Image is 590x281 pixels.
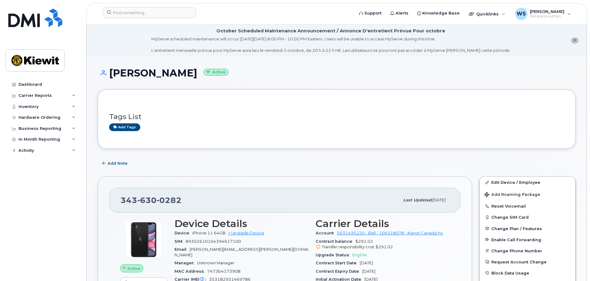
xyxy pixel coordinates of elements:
h3: Device Details [174,218,308,229]
span: 630 [137,196,157,205]
span: Active [127,266,141,271]
span: Contract Start Date [316,261,360,265]
span: Last updated [403,198,432,202]
a: Edit Device / Employee [480,177,575,188]
span: Unknown Manager [197,261,235,265]
span: 7473b4173908 [207,269,240,274]
span: Email [174,247,190,252]
span: Contract Expiry Date [316,269,362,274]
button: Add Note [98,158,133,169]
h3: Carrier Details [316,218,449,229]
button: Request Account Change [480,256,575,267]
button: Reset Voicemail [480,200,575,212]
h1: [PERSON_NAME] [98,68,576,78]
button: Change Phone Number [480,245,575,256]
span: [DATE] [360,261,373,265]
span: [DATE] [432,198,445,202]
span: 343 [121,196,182,205]
span: 89302610104394617100 [186,239,241,244]
span: Add Roaming Package [485,192,540,198]
span: Manager [174,261,197,265]
span: Add Note [108,160,128,166]
button: Block Data Usage [480,267,575,279]
span: [PERSON_NAME][EMAIL_ADDRESS][PERSON_NAME][DOMAIN_NAME] [174,247,308,257]
span: Enable Call Forwarding [491,237,541,242]
a: + Upgrade Device [228,231,264,235]
button: Change Plan / Features [480,223,575,234]
img: iPhone_11.jpg [125,221,162,258]
a: Add tags [109,123,140,131]
span: Change Plan / Features [491,226,542,231]
h3: Tags List [109,113,564,121]
button: Enable Call Forwarding [480,234,575,245]
span: Upgrade Status [316,253,352,257]
small: Active [203,69,228,76]
a: 0531495220 - Bell - 106318078 - Kiewit Canada Inc [337,231,443,235]
span: SIM [174,239,186,244]
button: Change SIM Card [480,212,575,223]
span: Account [316,231,337,235]
div: MyServe scheduled maintenance will occur [DATE][DATE] 8:00 PM - 10:00 PM Eastern. Users will be u... [151,36,510,53]
span: Contract balance [316,239,355,244]
iframe: Messenger Launcher [563,254,585,276]
span: Device [174,231,192,235]
button: close notification [571,37,579,44]
span: MAC Address [174,269,207,274]
div: October Scheduled Maintenance Announcement / Annonce D'entretient Prévue Pour octobre [216,28,445,34]
span: Eligible [352,253,367,257]
span: $291.02 [375,245,393,249]
span: iPhone 11 64GB [192,231,226,235]
button: Add Roaming Package [480,188,575,200]
span: $291.02 [316,239,449,250]
span: Transfer responsibility cost [322,245,374,249]
span: [DATE] [362,269,375,274]
span: 0282 [157,196,182,205]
